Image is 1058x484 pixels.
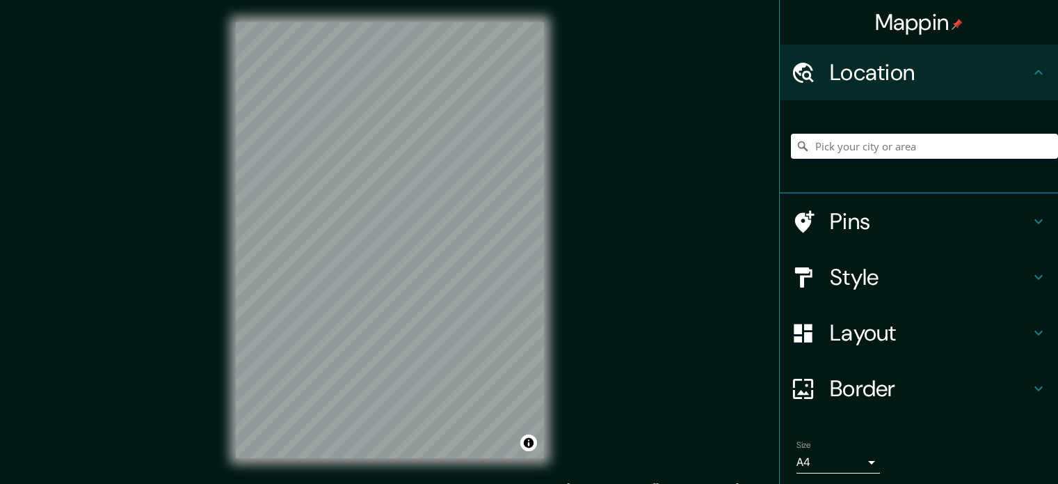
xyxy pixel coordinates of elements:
label: Size [796,439,811,451]
h4: Location [830,58,1030,86]
div: Border [780,361,1058,416]
h4: Layout [830,319,1030,347]
img: pin-icon.png [952,19,963,30]
h4: Mappin [875,8,963,36]
div: A4 [796,451,880,474]
div: Style [780,249,1058,305]
div: Layout [780,305,1058,361]
input: Pick your city or area [791,134,1058,159]
h4: Border [830,375,1030,403]
button: Toggle attribution [520,435,537,451]
canvas: Map [236,22,544,458]
iframe: Help widget launcher [934,430,1043,469]
div: Pins [780,194,1058,249]
h4: Style [830,263,1030,291]
div: Location [780,45,1058,100]
h4: Pins [830,208,1030,235]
